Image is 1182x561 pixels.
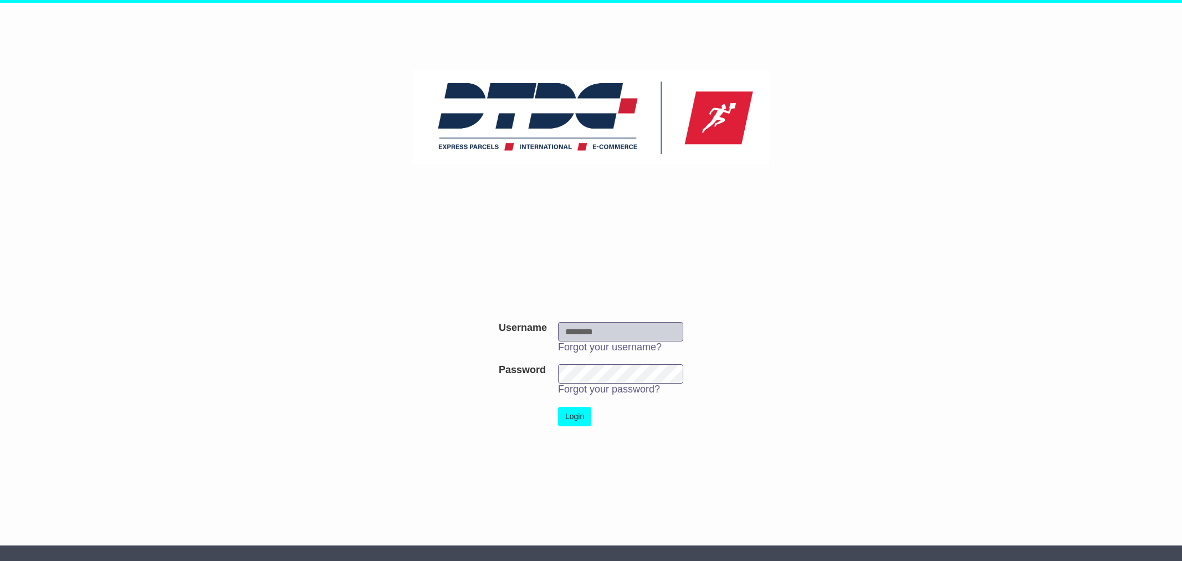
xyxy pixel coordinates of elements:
[413,70,770,164] img: DTDC Australia
[558,407,591,426] button: Login
[558,384,660,395] a: Forgot your password?
[499,322,547,334] label: Username
[558,341,662,353] a: Forgot your username?
[499,364,546,376] label: Password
